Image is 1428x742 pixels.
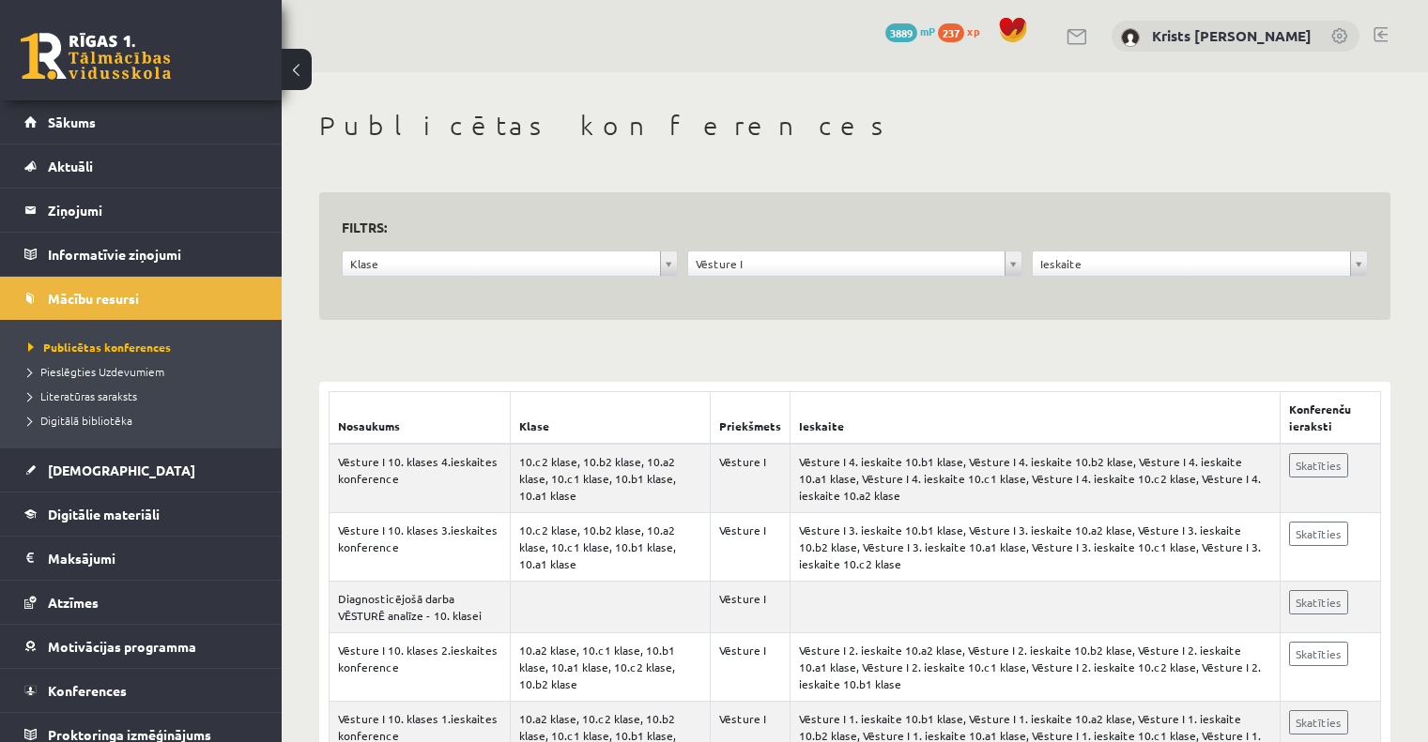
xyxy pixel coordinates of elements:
a: Konferences [24,669,258,712]
span: Klase [350,251,653,276]
td: Vēsture I [711,633,791,702]
span: Mācību resursi [48,290,139,307]
span: Ieskaite [1040,251,1343,276]
span: Motivācijas programma [48,638,196,655]
a: Rīgas 1. Tālmācības vidusskola [21,33,171,80]
th: Ieskaite [791,392,1281,445]
a: Vēsture I [688,251,1022,276]
span: mP [920,23,935,38]
h1: Publicētas konferences [319,110,1390,142]
span: xp [967,23,979,38]
a: [DEMOGRAPHIC_DATA] [24,448,258,492]
a: Publicētas konferences [28,339,263,356]
td: Vēsture I 10. klases 3.ieskaites konference [330,513,511,582]
td: Vēsture I 10. klases 4.ieskaites konference [330,444,511,513]
a: Digitālie materiāli [24,492,258,536]
a: Ieskaite [1033,251,1367,276]
a: Sākums [24,100,258,144]
td: Vēsture I 3. ieskaite 10.b1 klase, Vēsture I 3. ieskaite 10.a2 klase, Vēsture I 3. ieskaite 10.b2... [791,513,1281,582]
th: Nosaukums [330,392,511,445]
legend: Maksājumi [48,537,258,580]
span: Vēsture I [696,251,998,276]
span: Publicētas konferences [28,340,171,355]
span: 3889 [885,23,917,42]
img: Krists Andrejs Zeile [1121,28,1140,47]
span: Konferences [48,682,127,699]
td: Vēsture I [711,582,791,633]
td: Vēsture I 2. ieskaite 10.a2 klase, Vēsture I 2. ieskaite 10.b2 klase, Vēsture I 2. ieskaite 10.a1... [791,633,1281,702]
a: Ziņojumi [24,189,258,232]
legend: Informatīvie ziņojumi [48,233,258,276]
td: Vēsture I 4. ieskaite 10.b1 klase, Vēsture I 4. ieskaite 10.b2 klase, Vēsture I 4. ieskaite 10.a1... [791,444,1281,513]
a: Klase [343,251,677,276]
th: Klase [510,392,711,445]
a: 3889 mP [885,23,935,38]
a: Motivācijas programma [24,625,258,668]
span: Atzīmes [48,594,99,611]
td: Vēsture I 10. klases 2.ieskaites konference [330,633,511,702]
td: Diagnosticējošā darba VĒSTURĒ analīze - 10. klasei [330,582,511,633]
a: Skatīties [1289,590,1348,614]
a: Maksājumi [24,537,258,580]
th: Konferenču ieraksti [1281,392,1381,445]
a: 237 xp [938,23,989,38]
span: Literatūras saraksts [28,388,137,403]
a: Pieslēgties Uzdevumiem [28,363,263,380]
a: Literatūras saraksts [28,387,263,404]
span: Digitālie materiāli [48,506,160,522]
span: 237 [938,23,964,42]
legend: Ziņojumi [48,189,258,232]
a: Atzīmes [24,581,258,624]
span: Digitālā bibliotēka [28,413,132,428]
span: Aktuāli [48,158,93,174]
a: Krists [PERSON_NAME] [1152,26,1312,45]
a: Skatīties [1289,642,1348,666]
td: Vēsture I [711,513,791,582]
a: Informatīvie ziņojumi [24,233,258,276]
td: Vēsture I [711,444,791,513]
a: Digitālā bibliotēka [28,412,263,429]
a: Aktuāli [24,144,258,188]
h3: Filtrs: [342,215,1345,240]
th: Priekšmets [711,392,791,445]
td: 10.a2 klase, 10.c1 klase, 10.b1 klase, 10.a1 klase, 10.c2 klase, 10.b2 klase [510,633,711,702]
a: Skatīties [1289,710,1348,734]
a: Skatīties [1289,522,1348,546]
a: Skatīties [1289,453,1348,477]
td: 10.c2 klase, 10.b2 klase, 10.a2 klase, 10.c1 klase, 10.b1 klase, 10.a1 klase [510,513,711,582]
td: 10.c2 klase, 10.b2 klase, 10.a2 klase, 10.c1 klase, 10.b1 klase, 10.a1 klase [510,444,711,513]
span: Pieslēgties Uzdevumiem [28,364,164,379]
span: [DEMOGRAPHIC_DATA] [48,462,195,478]
span: Sākums [48,114,96,130]
a: Mācību resursi [24,277,258,320]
